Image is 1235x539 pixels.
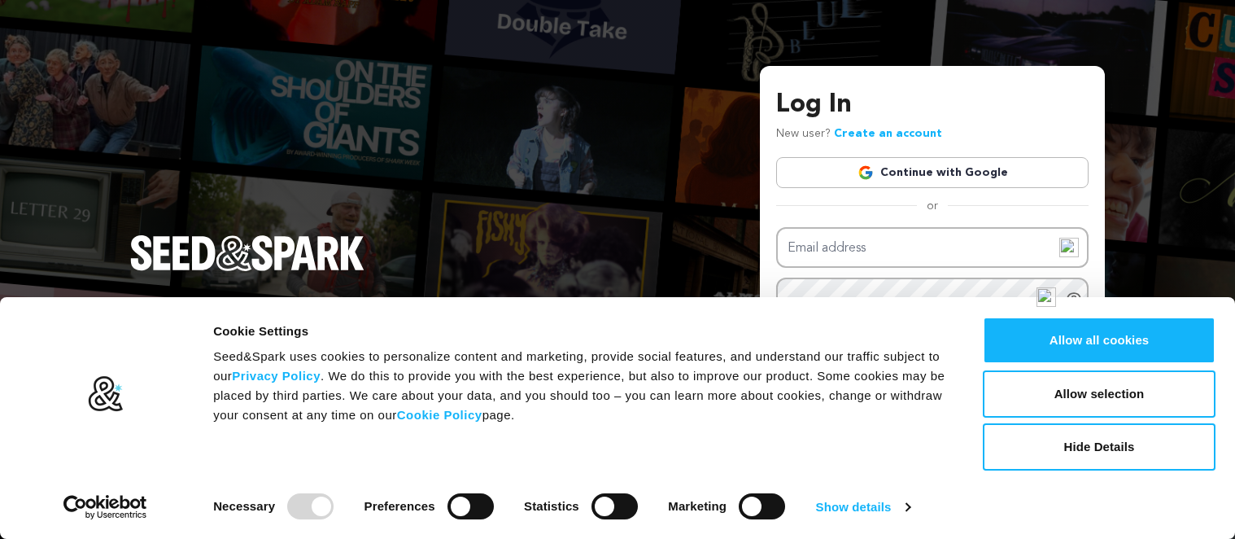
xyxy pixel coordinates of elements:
strong: Necessary [213,499,275,513]
a: Privacy Policy [232,369,321,383]
strong: Preferences [364,499,435,513]
img: Seed&Spark Logo [130,235,364,271]
a: Continue with Google [776,157,1089,188]
strong: Statistics [524,499,579,513]
img: logo [87,375,124,413]
input: Email address [776,227,1089,269]
img: npw-badge-icon-locked.svg [1059,238,1079,257]
p: New user? [776,125,942,144]
div: Seed&Spark uses cookies to personalize content and marketing, provide social features, and unders... [213,347,946,425]
a: Usercentrics Cookiebot - opens in a new window [34,495,177,519]
a: Show password as plain text. Warning: this will display your password on the screen. [1066,290,1082,306]
img: npw-badge-icon-locked.svg [1036,287,1056,307]
h3: Log In [776,85,1089,125]
a: Cookie Policy [397,408,482,422]
a: Show details [816,495,910,519]
button: Allow selection [983,370,1215,418]
strong: Marketing [668,499,727,513]
a: Create an account [834,128,942,139]
button: Hide Details [983,423,1215,471]
div: Cookie Settings [213,322,946,341]
span: or [917,198,948,214]
img: Google logo [858,164,874,181]
button: Allow all cookies [983,317,1215,364]
a: Seed&Spark Homepage [130,235,364,304]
